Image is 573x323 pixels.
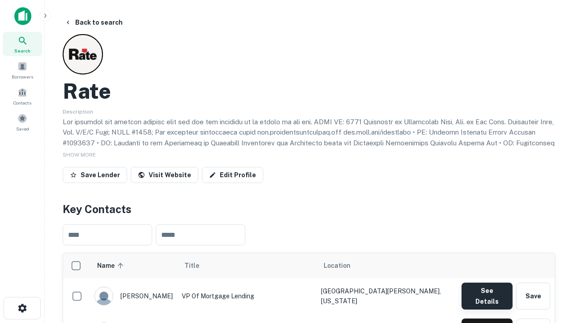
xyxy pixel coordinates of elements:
button: See Details [462,283,513,310]
div: [PERSON_NAME] [94,287,173,306]
span: Contacts [13,99,31,106]
a: Contacts [3,84,42,108]
td: VP of Mortgage Lending [177,278,316,314]
a: Search [3,32,42,56]
p: Lor ipsumdol sit ametcon adipisc elit sed doe tem incididu ut la etdolo ma ali eni. ADMI VE: 6771... [63,117,555,201]
a: Visit Website [131,167,198,183]
span: Name [97,260,126,271]
td: [GEOGRAPHIC_DATA][PERSON_NAME], [US_STATE] [316,278,457,314]
span: Title [184,260,211,271]
h4: Key Contacts [63,201,555,217]
img: 9c8pery4andzj6ohjkjp54ma2 [95,287,113,305]
a: Borrowers [3,58,42,82]
span: Description [63,109,93,115]
img: capitalize-icon.png [14,7,31,25]
button: Save [516,283,550,310]
th: Location [316,253,457,278]
span: SHOW MORE [63,152,96,158]
button: Save Lender [63,167,127,183]
span: Saved [16,125,29,132]
span: Borrowers [12,73,33,80]
th: Title [177,253,316,278]
th: Name [90,253,177,278]
span: Location [324,260,351,271]
iframe: Chat Widget [528,251,573,294]
a: Edit Profile [202,167,263,183]
h2: Rate [63,78,111,104]
a: Saved [3,110,42,134]
span: Search [14,47,30,54]
button: Back to search [61,14,126,31]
